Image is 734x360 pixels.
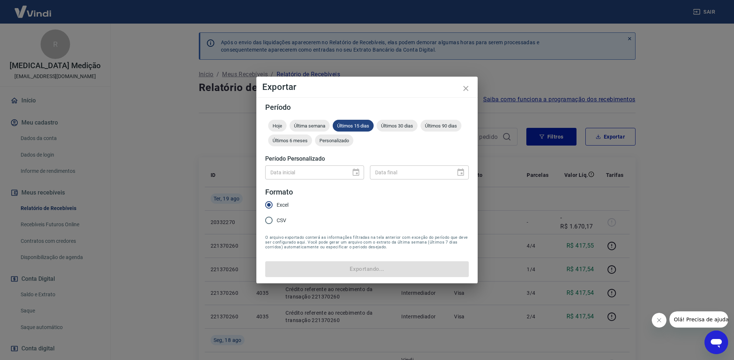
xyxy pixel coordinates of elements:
[268,134,312,146] div: Últimos 6 meses
[265,187,293,198] legend: Formato
[265,155,469,162] h5: Período Personalizado
[268,123,287,129] span: Hoje
[262,83,472,91] h4: Exportar
[265,104,469,111] h5: Período
[290,120,330,132] div: Última semana
[4,5,62,11] span: Olá! Precisa de ajuda?
[265,235,469,249] span: O arquivo exportado conterá as informações filtradas na tela anterior com exceção do período que ...
[277,201,288,209] span: Excel
[704,331,728,354] iframe: Botão para abrir a janela de mensagens
[457,80,475,97] button: close
[315,134,353,146] div: Personalizado
[277,217,286,224] span: CSV
[420,123,461,129] span: Últimos 90 dias
[265,165,346,179] input: DD/MM/YYYY
[290,123,330,129] span: Última semana
[420,120,461,132] div: Últimos 90 dias
[315,138,353,143] span: Personalizado
[268,120,287,132] div: Hoje
[333,123,374,129] span: Últimos 15 dias
[669,311,728,328] iframe: Mensagem da empresa
[377,123,418,129] span: Últimos 30 dias
[268,138,312,143] span: Últimos 6 meses
[370,165,450,179] input: DD/MM/YYYY
[333,120,374,132] div: Últimos 15 dias
[652,313,667,328] iframe: Fechar mensagem
[377,120,418,132] div: Últimos 30 dias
